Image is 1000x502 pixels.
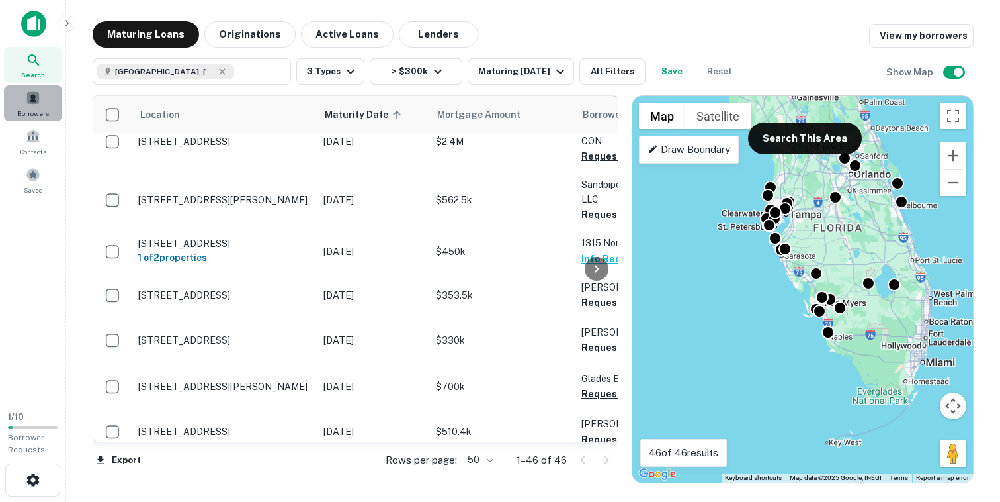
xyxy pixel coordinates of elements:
a: View my borrowers [869,24,974,48]
p: Rows per page: [386,452,457,468]
p: [PERSON_NAME] [581,325,714,340]
button: Zoom in [940,142,966,169]
p: 1315 North LLC [581,236,714,250]
button: Request Borrower Info [581,340,688,356]
button: Lenders [399,21,478,48]
button: Request Borrower Info [581,148,688,164]
button: Show satellite imagery [685,103,751,129]
th: Mortgage Amount [429,96,575,133]
button: Keyboard shortcuts [725,474,782,483]
h6: 1 of 2 properties [138,250,310,265]
p: [DATE] [323,425,423,439]
button: Maturing Loans [93,21,199,48]
p: [STREET_ADDRESS] [138,426,310,438]
th: Borrower Name [575,96,720,133]
span: Mortgage Amount [437,107,538,123]
a: Contacts [4,124,62,160]
span: Saved [24,185,43,195]
span: Maturity Date [325,107,405,123]
a: Search [4,47,62,83]
button: Request Borrower Info [581,386,688,402]
div: Maturing [DATE] [478,64,568,79]
button: Info Requested [581,251,655,267]
a: Terms (opens in new tab) [890,474,908,481]
a: Borrowers [4,85,62,121]
button: Map camera controls [940,393,966,419]
div: 50 [462,450,495,470]
span: Borrower Requests [8,433,45,454]
p: [STREET_ADDRESS] [138,289,310,301]
p: $510.4k [436,425,568,439]
a: Saved [4,162,62,198]
button: Active Loans [301,21,394,48]
p: [STREET_ADDRESS] [138,136,310,148]
button: Search This Area [748,123,862,154]
p: [PERSON_NAME] [581,280,714,295]
p: Sandpiper Beach Cottages LLC [581,177,714,207]
span: Borrower Name [583,107,652,123]
button: Request Borrower Info [581,295,688,311]
button: All Filters [579,58,646,85]
p: $2.4M [436,134,568,149]
p: [STREET_ADDRESS] [138,334,310,346]
button: Zoom out [940,170,966,196]
button: Export [93,450,144,470]
p: [DATE] [323,244,423,259]
button: > $300k [370,58,462,85]
div: 0 0 [632,96,973,483]
button: Reset [698,58,741,85]
span: Location [140,107,180,123]
img: capitalize-icon.png [21,11,46,37]
p: $700k [436,379,568,394]
p: $450k [436,244,568,259]
p: [PERSON_NAME] [581,417,714,431]
p: Glades Boat River LLC [581,372,714,386]
p: [STREET_ADDRESS][PERSON_NAME] [138,194,310,206]
p: [DATE] [323,193,423,207]
p: [STREET_ADDRESS][PERSON_NAME] [138,381,310,393]
span: Contacts [20,146,46,157]
button: Save your search to get updates of matches that match your search criteria. [651,58,693,85]
a: Report a map error [916,474,969,481]
p: [DATE] [323,134,423,149]
span: Search [21,70,45,80]
span: 1 / 10 [8,412,24,422]
th: Maturity Date [317,96,429,133]
p: $353.5k [436,288,568,303]
p: Draw Boundary [647,142,730,158]
span: Map data ©2025 Google, INEGI [790,474,882,481]
img: Google [636,466,679,483]
p: 1–46 of 46 [517,452,567,468]
button: Request Borrower Info [581,432,688,448]
p: [DATE] [323,333,423,348]
span: [GEOGRAPHIC_DATA], [GEOGRAPHIC_DATA], [GEOGRAPHIC_DATA] [115,66,214,77]
p: $330k [436,333,568,348]
button: Originations [204,21,296,48]
a: Open this area in Google Maps (opens a new window) [636,466,679,483]
button: Toggle fullscreen view [940,103,966,129]
button: 3 Types [296,58,364,85]
h6: Show Map [886,65,935,79]
th: Location [132,96,317,133]
p: [DATE] [323,288,423,303]
p: [DATE] [323,379,423,394]
p: [STREET_ADDRESS] [138,238,310,250]
span: Borrowers [17,108,49,119]
p: Cornerstone Developments & CON [581,119,714,148]
button: Request Borrower Info [581,207,688,223]
p: 46 of 46 results [649,445,718,461]
iframe: Chat Widget [934,396,1000,460]
button: Show street map [639,103,685,129]
p: $562.5k [436,193,568,207]
button: Maturing [DATE] [468,58,574,85]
